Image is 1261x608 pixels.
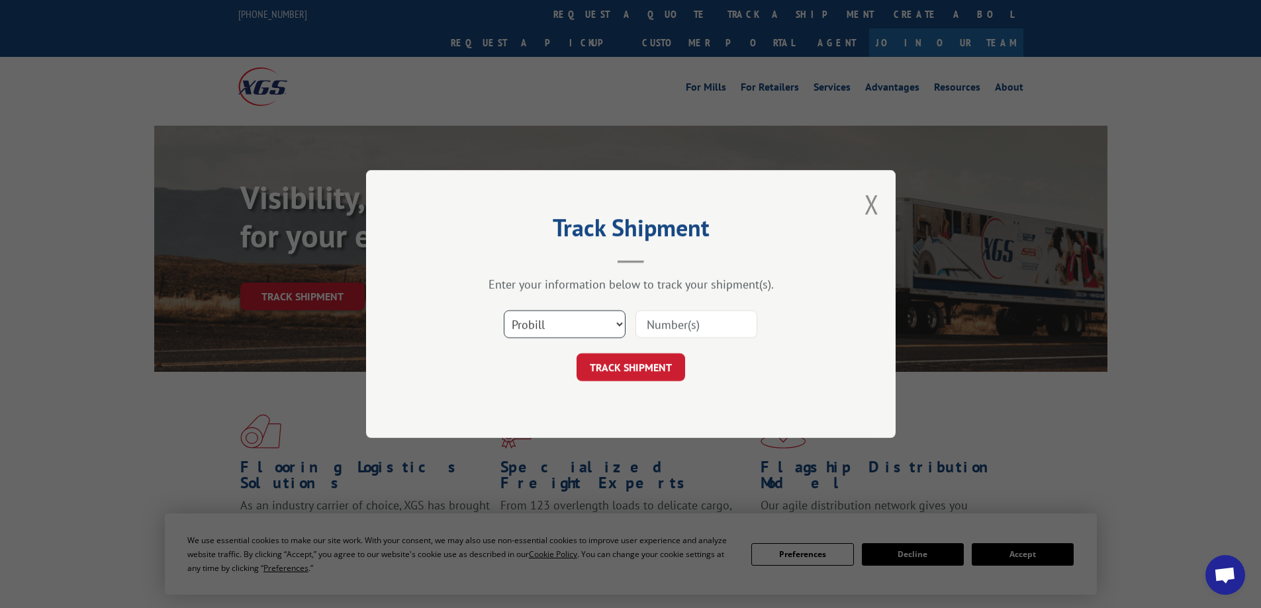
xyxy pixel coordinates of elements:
[1205,555,1245,595] div: Open chat
[432,218,829,243] h2: Track Shipment
[577,353,685,381] button: TRACK SHIPMENT
[635,310,757,338] input: Number(s)
[864,187,879,222] button: Close modal
[432,277,829,292] div: Enter your information below to track your shipment(s).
